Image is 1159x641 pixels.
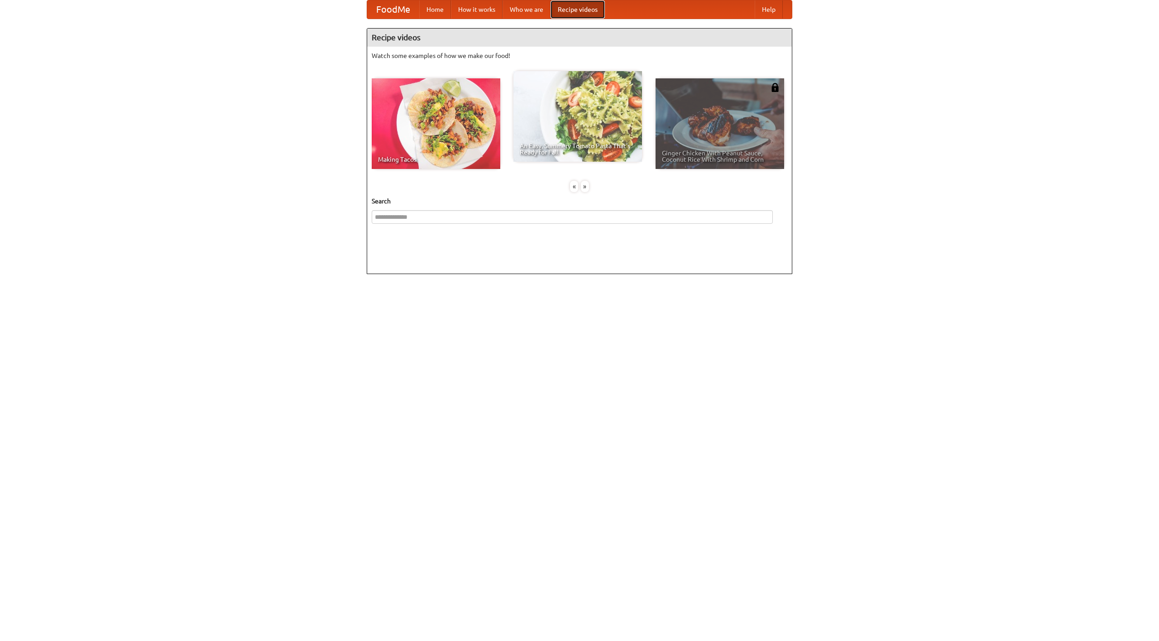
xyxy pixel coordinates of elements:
div: « [570,181,578,192]
p: Watch some examples of how we make our food! [372,51,787,60]
a: An Easy, Summery Tomato Pasta That's Ready for Fall [513,71,642,162]
h4: Recipe videos [367,29,792,47]
span: Making Tacos [378,156,494,163]
a: Help [755,0,783,19]
img: 483408.png [771,83,780,92]
a: FoodMe [367,0,419,19]
div: » [581,181,589,192]
a: Who we are [503,0,551,19]
a: Recipe videos [551,0,605,19]
h5: Search [372,197,787,206]
span: An Easy, Summery Tomato Pasta That's Ready for Fall [520,143,636,155]
a: Making Tacos [372,78,500,169]
a: How it works [451,0,503,19]
a: Home [419,0,451,19]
